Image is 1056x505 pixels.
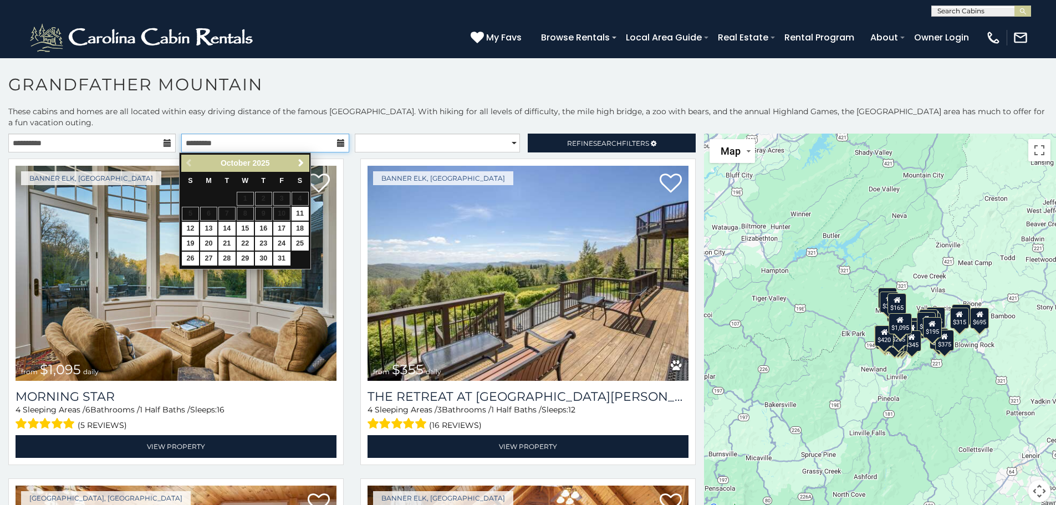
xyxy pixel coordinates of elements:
a: 11 [292,207,309,221]
span: Refine Filters [567,139,649,147]
a: 27 [200,252,217,266]
span: (16 reviews) [429,418,482,432]
div: $305 [906,318,925,339]
a: Banner Elk, [GEOGRAPHIC_DATA] [373,491,513,505]
a: RefineSearchFilters [528,134,695,152]
a: Real Estate [712,28,774,47]
a: 18 [292,222,309,236]
span: Thursday [261,177,266,185]
span: Search [593,139,622,147]
img: Morning Star [16,166,336,381]
span: Sunday [188,177,192,185]
a: Next [294,156,308,170]
a: 14 [218,222,236,236]
span: Monday [206,177,212,185]
div: $436 [902,321,921,342]
span: (5 reviews) [78,418,127,432]
span: from [21,368,38,376]
div: $695 [971,307,989,328]
a: 30 [255,252,272,266]
img: mail-regular-white.png [1013,30,1028,45]
a: My Favs [471,30,524,45]
a: 23 [255,237,272,251]
a: 29 [237,252,254,266]
h3: The Retreat at Mountain Meadows [368,389,688,404]
div: $420 [875,325,894,346]
div: $315 [950,307,969,328]
div: $1,095 [889,313,912,334]
span: daily [426,368,441,376]
div: $225 [877,326,896,347]
a: Morning Star from $1,095 daily [16,166,336,381]
span: 1 Half Baths / [140,405,190,415]
span: Map [721,145,741,157]
a: Banner Elk, [GEOGRAPHIC_DATA] [373,171,513,185]
div: $205 [917,312,936,333]
a: 22 [237,237,254,251]
a: Banner Elk, [GEOGRAPHIC_DATA] [21,171,161,185]
span: October [221,159,251,167]
span: 16 [217,405,225,415]
div: $300 [880,292,899,313]
div: $165 [888,293,907,314]
span: 6 [85,405,90,415]
a: 31 [273,252,290,266]
div: $425 [878,288,897,309]
span: 12 [568,405,575,415]
a: 17 [273,222,290,236]
a: Browse Rentals [535,28,615,47]
a: 24 [273,237,290,251]
span: Next [297,159,305,167]
img: phone-regular-white.png [986,30,1001,45]
img: The Retreat at Mountain Meadows [368,166,688,381]
a: View Property [368,435,688,458]
span: 2025 [253,159,270,167]
div: $375 [935,330,954,351]
a: Morning Star [16,389,336,404]
a: Rental Program [779,28,860,47]
span: Tuesday [225,177,229,185]
a: 16 [255,222,272,236]
button: Map camera controls [1028,480,1050,502]
span: $1,095 [40,361,81,378]
div: Sleeping Areas / Bathrooms / Sleeps: [16,404,336,432]
div: $265 [889,324,908,345]
span: Friday [279,177,284,185]
a: 15 [237,222,254,236]
a: View Property [16,435,336,458]
a: About [865,28,904,47]
a: [GEOGRAPHIC_DATA], [GEOGRAPHIC_DATA] [21,491,191,505]
a: 12 [182,222,199,236]
div: $195 [923,317,942,338]
a: 26 [182,252,199,266]
button: Toggle fullscreen view [1028,139,1050,161]
span: Saturday [298,177,302,185]
a: 19 [182,237,199,251]
a: 20 [200,237,217,251]
div: $675 [952,304,971,325]
a: Local Area Guide [620,28,707,47]
a: 21 [218,237,236,251]
div: $345 [902,330,921,351]
a: Owner Login [909,28,975,47]
span: daily [83,368,99,376]
a: The Retreat at [GEOGRAPHIC_DATA][PERSON_NAME] [368,389,688,404]
span: 3 [437,405,442,415]
span: 1 Half Baths / [491,405,542,415]
a: 28 [218,252,236,266]
span: 4 [368,405,373,415]
div: $325 [920,309,938,330]
button: Change map style [710,139,755,163]
span: 4 [16,405,21,415]
div: $485 [927,307,946,328]
div: $375 [930,328,948,349]
span: My Favs [486,30,522,44]
a: 25 [292,237,309,251]
div: $375 [886,331,905,352]
a: The Retreat at Mountain Meadows from $355 daily [368,166,688,381]
img: White-1-2.png [28,21,258,54]
span: $355 [392,361,424,378]
span: Wednesday [242,177,248,185]
div: Sleeping Areas / Bathrooms / Sleeps: [368,404,688,432]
